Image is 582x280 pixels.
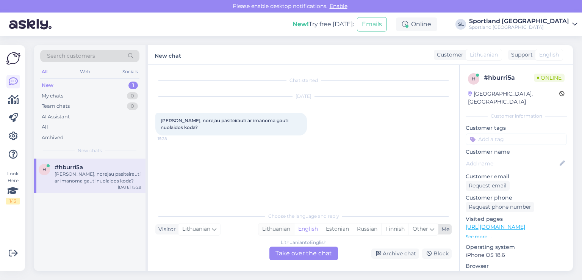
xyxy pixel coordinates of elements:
[158,136,186,142] span: 15:28
[466,215,567,223] p: Visited pages
[357,17,387,31] button: Emails
[155,213,452,220] div: Choose the language and reply
[42,123,48,131] div: All
[466,194,567,202] p: Customer phone
[182,225,210,233] span: Lithuanian
[466,173,567,181] p: Customer email
[47,52,95,60] span: Search customers
[78,67,92,77] div: Web
[293,20,309,28] b: New!
[466,159,558,168] input: Add name
[55,164,83,171] span: #hburri5a
[466,134,567,145] input: Add a tag
[466,124,567,132] p: Customer tags
[155,77,452,84] div: Chat started
[6,170,20,204] div: Look Here
[42,82,53,89] div: New
[55,171,141,184] div: [PERSON_NAME], norėjau pasiteirauti ar imanoma gauti nuolaidos koda?
[118,184,141,190] div: [DATE] 15:28
[155,50,181,60] label: New chat
[466,233,567,240] p: See more ...
[466,223,525,230] a: [URL][DOMAIN_NAME]
[6,198,20,204] div: 1 / 3
[468,90,559,106] div: [GEOGRAPHIC_DATA], [GEOGRAPHIC_DATA]
[78,147,102,154] span: New chats
[466,148,567,156] p: Customer name
[42,167,46,172] span: h
[455,19,466,30] div: SL
[294,223,322,235] div: English
[413,225,428,232] span: Other
[42,102,70,110] div: Team chats
[258,223,294,235] div: Lithuanian
[371,249,419,259] div: Archive chat
[42,134,64,142] div: Archived
[466,270,567,278] p: Safari 26.0
[127,92,138,100] div: 0
[293,20,354,29] div: Try free [DATE]:
[434,51,463,59] div: Customer
[269,247,338,260] div: Take over the chat
[469,24,569,30] div: Sportland [GEOGRAPHIC_DATA]
[466,181,510,191] div: Request email
[466,202,534,212] div: Request phone number
[469,18,577,30] a: Sportland [GEOGRAPHIC_DATA]Sportland [GEOGRAPHIC_DATA]
[281,239,327,246] div: Lithuanian to English
[155,225,176,233] div: Visitor
[539,51,559,59] span: English
[327,3,350,9] span: Enable
[42,92,63,100] div: My chats
[470,51,498,59] span: Lithuanian
[422,249,452,259] div: Block
[438,225,449,233] div: Me
[484,73,534,82] div: # hburri5a
[466,251,567,259] p: iPhone OS 18.6
[6,51,20,66] img: Askly Logo
[466,262,567,270] p: Browser
[42,113,70,121] div: AI Assistant
[128,82,138,89] div: 1
[155,93,452,100] div: [DATE]
[353,223,381,235] div: Russian
[469,18,569,24] div: Sportland [GEOGRAPHIC_DATA]
[472,76,476,82] span: h
[466,113,567,120] div: Customer information
[508,51,533,59] div: Support
[381,223,408,235] div: Finnish
[534,74,565,82] span: Online
[396,17,437,31] div: Online
[466,243,567,251] p: Operating system
[322,223,353,235] div: Estonian
[121,67,139,77] div: Socials
[127,102,138,110] div: 0
[40,67,49,77] div: All
[161,118,289,130] span: [PERSON_NAME], norėjau pasiteirauti ar imanoma gauti nuolaidos koda?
